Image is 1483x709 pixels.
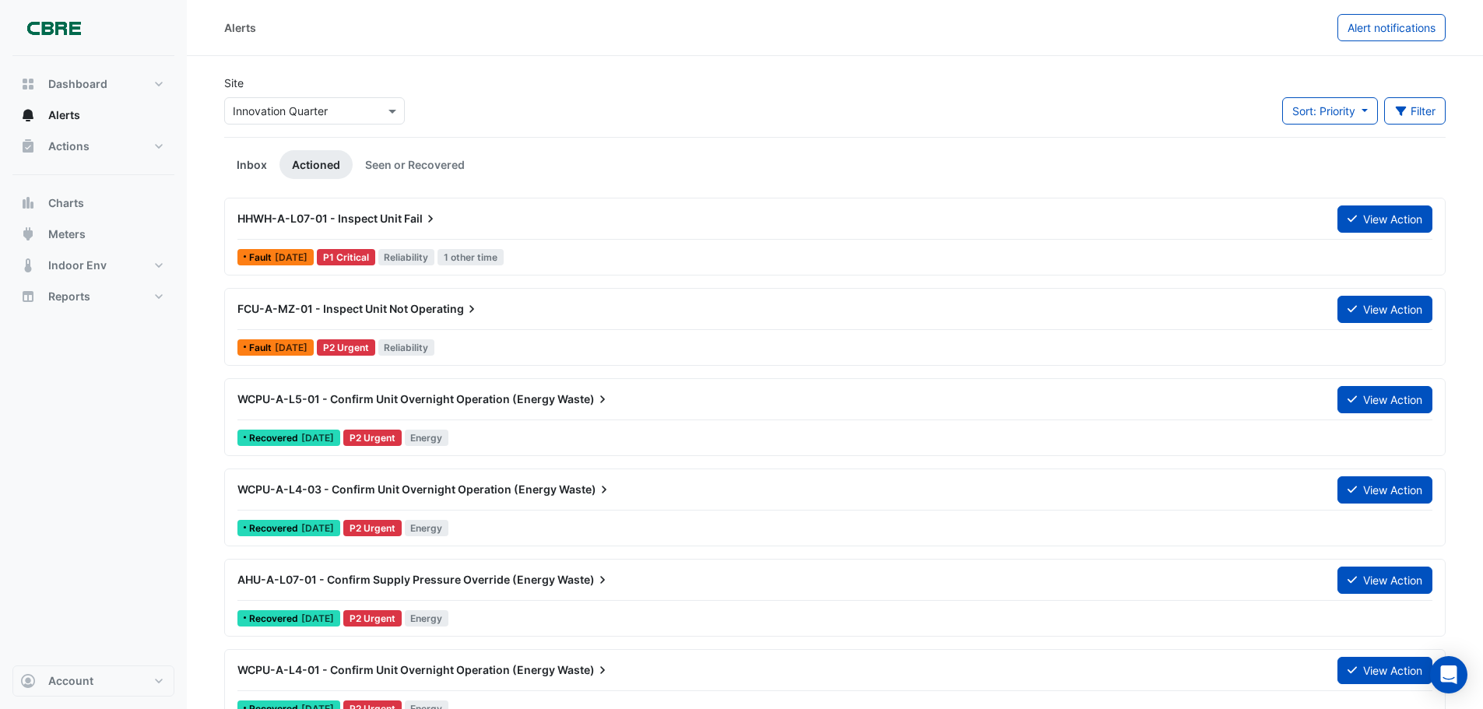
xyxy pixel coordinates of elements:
[12,100,174,131] button: Alerts
[224,75,244,91] label: Site
[557,572,610,588] span: Waste)
[410,301,480,317] span: Operating
[301,432,334,444] span: Tue 29-Jul-2025 00:00 AEST
[405,430,449,446] span: Energy
[237,663,555,676] span: WCPU-A-L4-01 - Confirm Unit Overnight Operation (Energy
[301,612,334,624] span: Mon 28-Jul-2025 09:00 AEST
[1430,656,1467,693] div: Open Intercom Messenger
[237,483,557,496] span: WCPU-A-L4-03 - Confirm Unit Overnight Operation (Energy
[1337,386,1432,413] button: View Action
[1348,21,1436,34] span: Alert notifications
[249,343,275,353] span: Fault
[249,433,301,443] span: Recovered
[1384,97,1446,125] button: Filter
[237,212,402,225] span: HHWH-A-L07-01 - Inspect Unit
[20,139,36,154] app-icon: Actions
[378,339,435,356] span: Reliability
[557,391,610,407] span: Waste)
[249,614,301,623] span: Recovered
[279,150,353,179] a: Actioned
[20,289,36,304] app-icon: Reports
[48,258,107,273] span: Indoor Env
[275,251,307,263] span: Tue 01-Jul-2025 14:30 AEST
[12,68,174,100] button: Dashboard
[557,662,610,678] span: Waste)
[559,482,612,497] span: Waste)
[1337,14,1446,41] button: Alert notifications
[378,249,435,265] span: Reliability
[249,253,275,262] span: Fault
[1292,104,1355,118] span: Sort: Priority
[405,520,449,536] span: Energy
[48,195,84,211] span: Charts
[1337,567,1432,594] button: View Action
[249,524,301,533] span: Recovered
[20,195,36,211] app-icon: Charts
[1337,296,1432,323] button: View Action
[12,665,174,697] button: Account
[12,219,174,250] button: Meters
[48,76,107,92] span: Dashboard
[301,522,334,534] span: Tue 29-Jul-2025 00:00 AEST
[404,211,438,226] span: Fail
[12,281,174,312] button: Reports
[343,520,402,536] div: P2 Urgent
[12,131,174,162] button: Actions
[405,610,449,627] span: Energy
[237,392,555,405] span: WCPU-A-L5-01 - Confirm Unit Overnight Operation (Energy
[317,249,375,265] div: P1 Critical
[237,573,555,586] span: AHU-A-L07-01 - Confirm Supply Pressure Override (Energy
[20,226,36,242] app-icon: Meters
[1282,97,1378,125] button: Sort: Priority
[275,342,307,353] span: Fri 29-Aug-2025 16:30 AEST
[343,610,402,627] div: P2 Urgent
[1337,657,1432,684] button: View Action
[317,339,375,356] div: P2 Urgent
[438,249,504,265] span: 1 other time
[224,150,279,179] a: Inbox
[343,430,402,446] div: P2 Urgent
[48,107,80,123] span: Alerts
[19,12,89,44] img: Company Logo
[20,76,36,92] app-icon: Dashboard
[48,226,86,242] span: Meters
[12,250,174,281] button: Indoor Env
[224,19,256,36] div: Alerts
[12,188,174,219] button: Charts
[48,673,93,689] span: Account
[1337,476,1432,504] button: View Action
[353,150,477,179] a: Seen or Recovered
[20,107,36,123] app-icon: Alerts
[237,302,408,315] span: FCU-A-MZ-01 - Inspect Unit Not
[1337,205,1432,233] button: View Action
[48,289,90,304] span: Reports
[48,139,90,154] span: Actions
[20,258,36,273] app-icon: Indoor Env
